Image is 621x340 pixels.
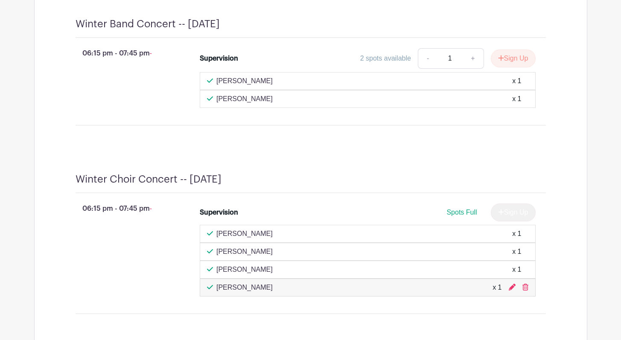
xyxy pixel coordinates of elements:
div: x 1 [512,94,521,104]
div: Supervision [200,53,238,64]
a: + [462,48,484,69]
div: x 1 [512,229,521,239]
div: 2 spots available [360,53,411,64]
a: - [418,48,437,69]
p: [PERSON_NAME] [216,264,273,275]
h4: Winter Choir Concert -- [DATE] [76,173,222,186]
div: x 1 [493,282,501,293]
p: [PERSON_NAME] [216,247,273,257]
p: [PERSON_NAME] [216,76,273,86]
div: x 1 [512,247,521,257]
span: - [150,49,152,57]
span: Spots Full [446,209,477,216]
p: [PERSON_NAME] [216,229,273,239]
p: 06:15 pm - 07:45 pm [62,200,187,217]
div: x 1 [512,76,521,86]
button: Sign Up [491,49,536,67]
p: [PERSON_NAME] [216,282,273,293]
p: 06:15 pm - 07:45 pm [62,45,187,62]
h4: Winter Band Concert -- [DATE] [76,18,220,30]
p: [PERSON_NAME] [216,94,273,104]
div: x 1 [512,264,521,275]
span: - [150,205,152,212]
div: Supervision [200,207,238,218]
